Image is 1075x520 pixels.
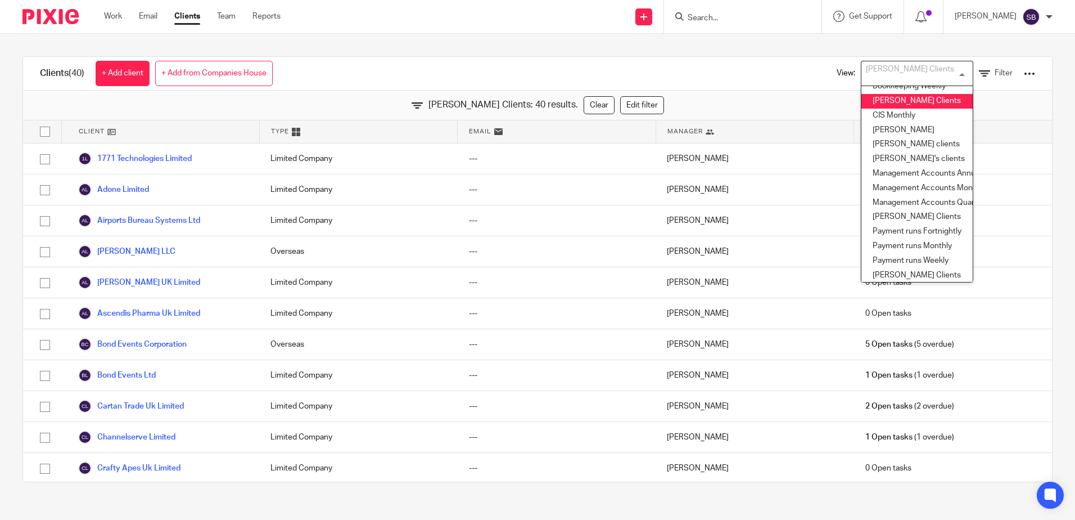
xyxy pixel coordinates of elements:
[458,205,656,236] div: ---
[78,214,92,227] img: svg%3E
[22,9,79,24] img: Pixie
[861,268,973,283] li: [PERSON_NAME] Clients
[861,196,973,210] li: Management Accounts Quarterly
[656,236,853,267] div: [PERSON_NAME]
[584,96,615,114] a: Clear
[667,127,703,136] span: Manager
[861,109,973,123] li: CIS Monthly
[865,432,913,443] span: 1 Open tasks
[78,400,92,413] img: svg%3E
[849,12,892,20] span: Get Support
[656,205,853,236] div: [PERSON_NAME]
[78,338,187,351] a: Bond Events Corporation
[40,68,84,79] h1: Clients
[259,236,457,267] div: Overseas
[78,461,180,475] a: Crafty Apes Uk Limited
[96,61,150,86] a: + Add client
[78,245,175,258] a: [PERSON_NAME] LLC
[259,298,457,329] div: Limited Company
[259,329,457,360] div: Overseas
[861,61,973,86] div: Search for option
[820,57,1035,90] div: View:
[78,245,92,258] img: svg%3E
[656,453,853,483] div: [PERSON_NAME]
[620,96,664,114] a: Edit filter
[78,152,192,165] a: 1771 Technologies Limited
[458,329,656,360] div: ---
[861,167,973,181] li: Management Accounts Annually
[656,174,853,205] div: [PERSON_NAME]
[78,400,184,413] a: Cartan Trade Uk Limited
[656,422,853,452] div: [PERSON_NAME]
[656,391,853,422] div: [PERSON_NAME]
[865,370,913,381] span: 1 Open tasks
[174,11,200,22] a: Clients
[78,369,156,382] a: Bond Events Ltd
[259,422,457,452] div: Limited Company
[259,205,457,236] div: Limited Company
[469,127,491,136] span: Email
[78,338,92,351] img: svg%3E
[259,267,457,298] div: Limited Company
[458,267,656,298] div: ---
[78,276,200,289] a: [PERSON_NAME] UK Limited
[259,144,457,174] div: Limited Company
[78,183,92,196] img: svg%3E
[865,432,954,443] span: (1 overdue)
[861,94,973,109] li: [PERSON_NAME] Clients
[865,277,911,288] span: 0 Open tasks
[78,461,92,475] img: svg%3E
[155,61,273,86] a: + Add from Companies House
[78,152,92,165] img: svg%3E
[458,360,656,391] div: ---
[34,121,56,142] input: Select all
[458,236,656,267] div: ---
[861,210,973,225] li: [PERSON_NAME] Clients
[865,339,913,350] span: 5 Open tasks
[995,69,1013,77] span: Filter
[955,11,1017,22] p: [PERSON_NAME]
[428,98,578,111] span: [PERSON_NAME] Clients: 40 results.
[104,11,122,22] a: Work
[861,79,973,94] li: Bookkeeping Weekly
[458,422,656,452] div: ---
[271,127,289,136] span: Type
[1022,8,1040,26] img: svg%3E
[865,401,954,412] span: (2 overdue)
[865,401,913,412] span: 2 Open tasks
[656,360,853,391] div: [PERSON_NAME]
[861,137,973,152] li: [PERSON_NAME] clients
[861,152,973,167] li: [PERSON_NAME]'s clients
[458,174,656,205] div: ---
[686,14,788,24] input: Search
[458,453,656,483] div: ---
[78,369,92,382] img: svg%3E
[865,463,911,474] span: 0 Open tasks
[79,127,105,136] span: Client
[861,239,973,254] li: Payment runs Monthly
[656,298,853,329] div: [PERSON_NAME]
[78,307,200,320] a: Ascendis Pharma Uk Limited
[458,144,656,174] div: ---
[259,391,457,422] div: Limited Company
[78,214,200,227] a: Airports Bureau Systems Ltd
[865,370,954,381] span: (1 overdue)
[78,431,92,444] img: svg%3E
[656,144,853,174] div: [PERSON_NAME]
[259,453,457,483] div: Limited Company
[861,225,973,239] li: Payment runs Fortnightly
[861,181,973,196] li: Management Accounts Monthly
[458,391,656,422] div: ---
[259,360,457,391] div: Limited Company
[656,329,853,360] div: [PERSON_NAME]
[69,69,84,78] span: (40)
[861,123,973,138] li: [PERSON_NAME]
[78,183,149,196] a: Adone Limited
[865,308,911,319] span: 0 Open tasks
[78,431,175,444] a: Channelserve Limited
[458,298,656,329] div: ---
[865,339,954,350] span: (5 overdue)
[217,11,236,22] a: Team
[78,307,92,320] img: svg%3E
[252,11,281,22] a: Reports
